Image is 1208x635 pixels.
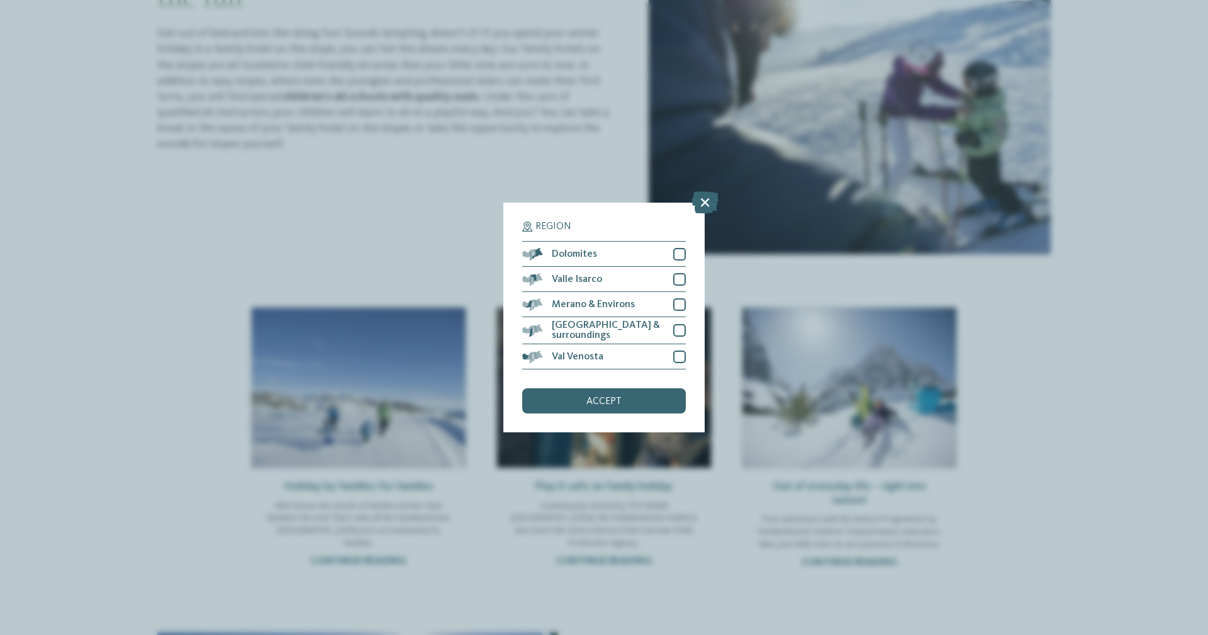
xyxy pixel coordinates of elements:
span: accept [586,396,622,407]
span: Val Venosta [552,352,603,362]
span: Merano & Environs [552,300,635,310]
span: Valle Isarco [552,274,602,284]
span: Region [535,222,571,232]
span: Dolomites [552,249,597,259]
span: [GEOGRAPHIC_DATA] & surroundings [552,320,664,340]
